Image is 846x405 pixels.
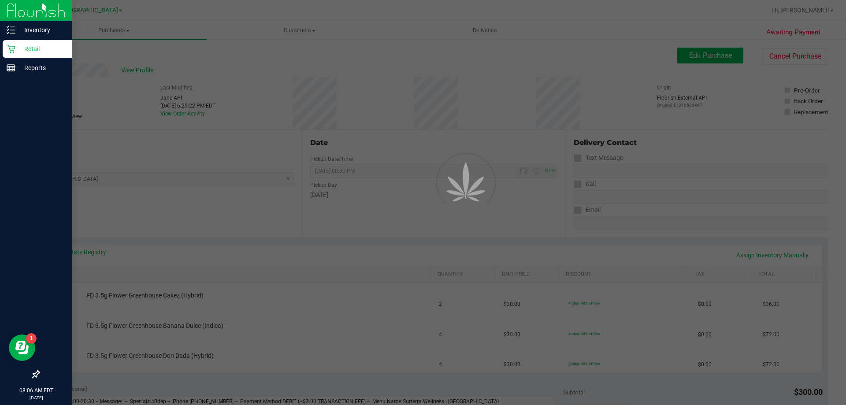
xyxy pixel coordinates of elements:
[7,45,15,53] inline-svg: Retail
[4,394,68,401] p: [DATE]
[15,44,68,54] p: Retail
[4,386,68,394] p: 08:06 AM EDT
[9,334,35,361] iframe: Resource center
[15,25,68,35] p: Inventory
[7,63,15,72] inline-svg: Reports
[7,26,15,34] inline-svg: Inventory
[15,63,68,73] p: Reports
[26,333,37,344] iframe: Resource center unread badge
